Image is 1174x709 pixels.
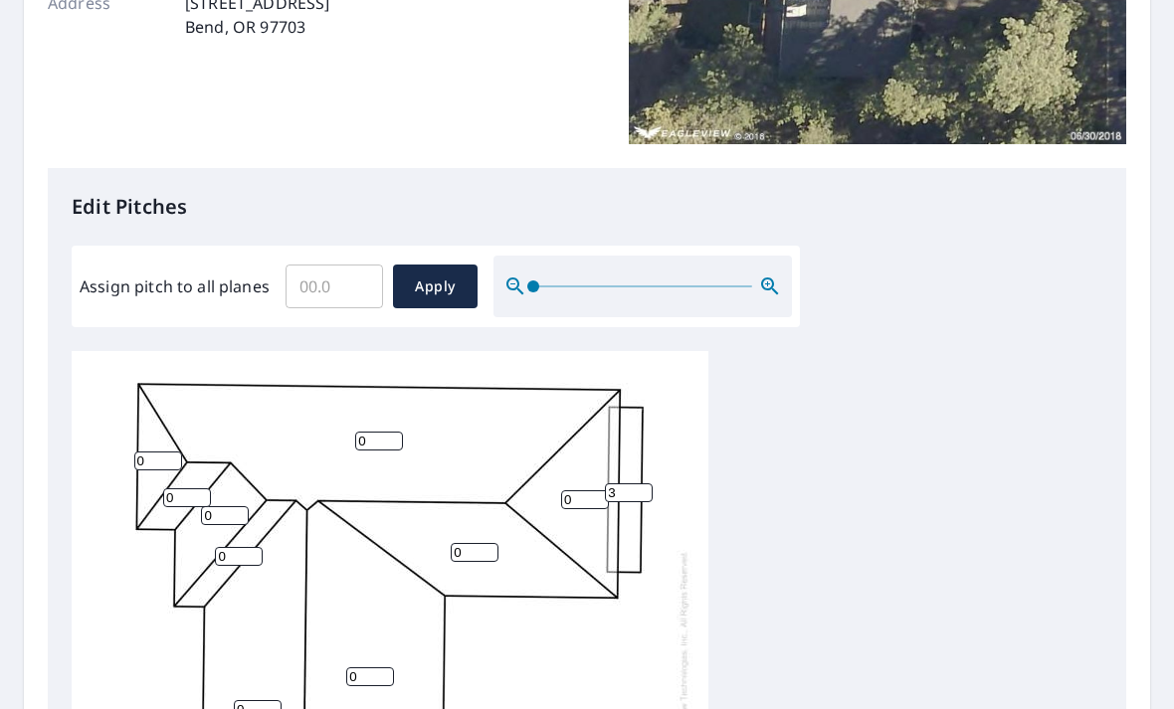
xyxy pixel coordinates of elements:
[72,192,1102,222] p: Edit Pitches
[286,259,383,314] input: 00.0
[393,265,478,308] button: Apply
[80,274,270,298] label: Assign pitch to all planes
[409,274,462,299] span: Apply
